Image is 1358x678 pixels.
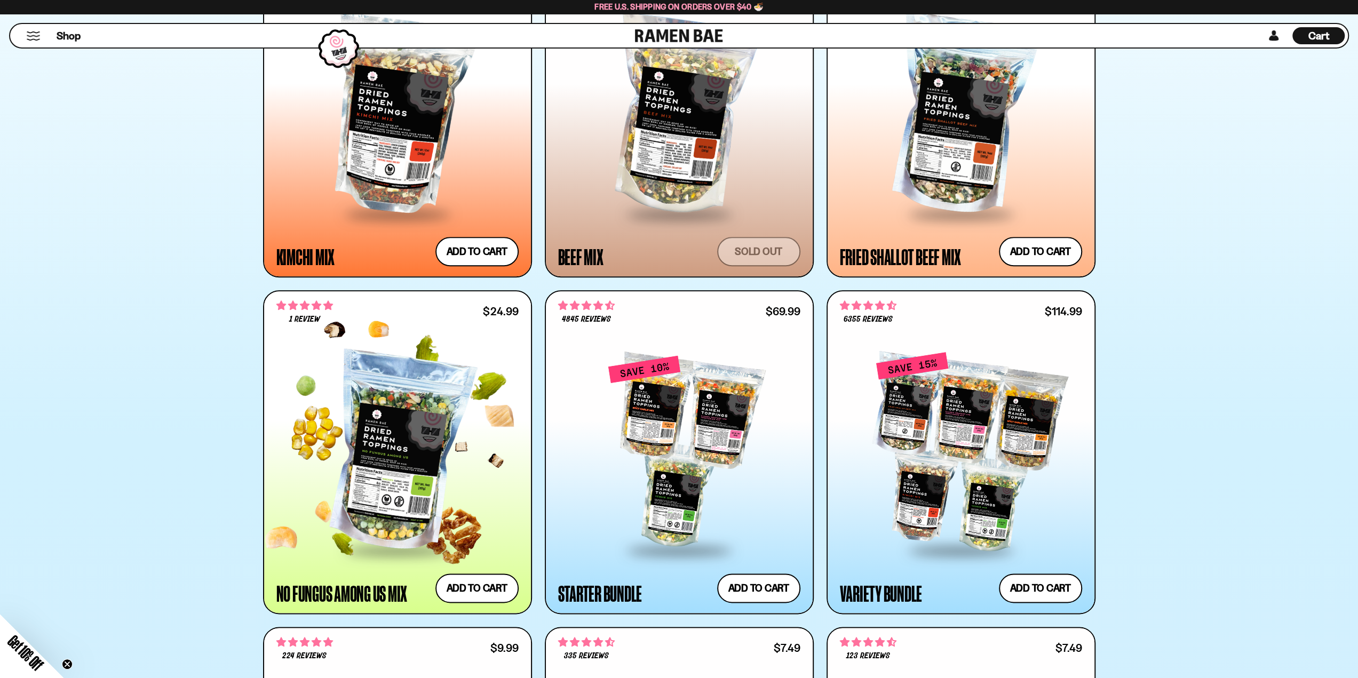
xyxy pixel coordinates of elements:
button: Add to cart [435,573,519,603]
div: Beef Mix [558,247,603,266]
span: Get 10% Off [5,632,46,673]
div: $24.99 [483,306,518,316]
div: $7.49 [773,643,800,653]
span: 335 reviews [563,652,608,660]
button: Add to cart [435,237,519,266]
span: 123 reviews [846,652,890,660]
a: 4.63 stars 6355 reviews $114.99 Variety Bundle Add to cart [827,290,1095,614]
div: Kimchi Mix [276,247,335,266]
span: 4.71 stars [558,299,615,313]
button: Add to cart [717,573,800,603]
div: Variety Bundle [840,584,923,603]
a: Shop [57,27,81,44]
span: Free U.S. Shipping on Orders over $40 🍜 [594,2,764,12]
span: 1 review [289,315,320,324]
button: Close teaser [62,659,73,669]
div: Starter Bundle [558,584,642,603]
span: Cart [1308,29,1329,42]
span: 4845 reviews [561,315,610,324]
span: 224 reviews [282,652,327,660]
div: $7.49 [1055,643,1082,653]
span: 4.53 stars [558,635,615,649]
a: 4.71 stars 4845 reviews $69.99 Starter Bundle Add to cart [545,290,814,614]
button: Add to cart [999,237,1082,266]
div: $69.99 [765,306,800,316]
div: No Fungus Among Us Mix [276,584,408,603]
span: 4.76 stars [276,635,333,649]
a: 5.00 stars 1 review $24.99 No Fungus Among Us Mix Add to cart [263,290,532,614]
span: 4.69 stars [840,635,896,649]
div: Fried Shallot Beef Mix [840,247,962,266]
a: Cart [1292,24,1345,47]
span: Shop [57,29,81,43]
span: 6355 reviews [843,315,892,324]
button: Mobile Menu Trigger [26,31,41,41]
div: $9.99 [490,643,518,653]
div: $114.99 [1044,306,1082,316]
button: Add to cart [999,573,1082,603]
span: 4.63 stars [840,299,896,313]
span: 5.00 stars [276,299,333,313]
